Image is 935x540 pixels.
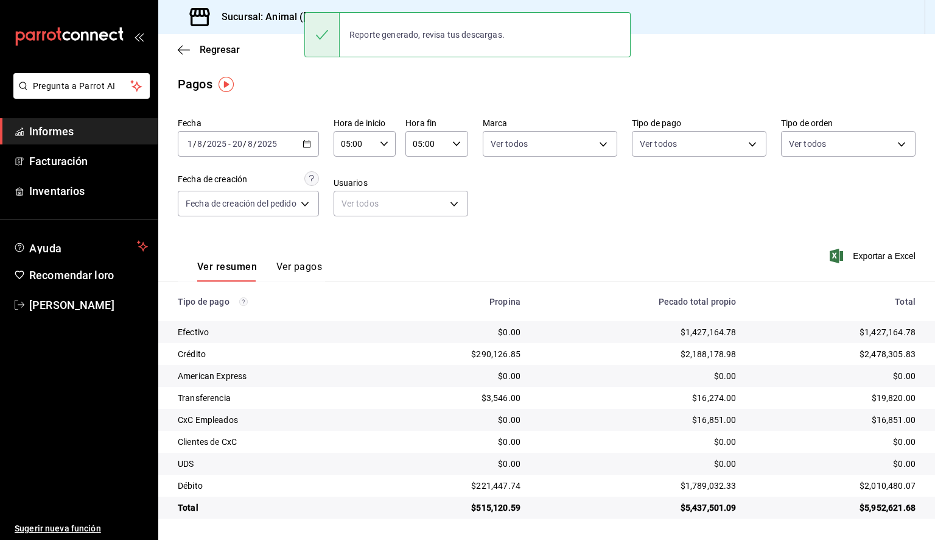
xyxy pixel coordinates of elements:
font: / [253,139,257,149]
font: Fecha de creación [178,174,247,184]
input: ---- [257,139,278,149]
font: Ayuda [29,242,62,255]
font: $0.00 [498,415,520,425]
font: Hora de inicio [334,118,386,128]
font: / [203,139,206,149]
font: $1,427,164.78 [681,327,737,337]
font: Ver todos [789,139,826,149]
font: $0.00 [893,371,916,381]
font: Ver todos [341,199,379,208]
font: [PERSON_NAME] [29,299,114,311]
font: American Express [178,371,247,381]
font: $3,546.00 [482,393,520,403]
font: Reporte generado, revisa tus descargas. [349,30,505,40]
font: Pregunta a Parrot AI [33,81,116,91]
font: Inventarios [29,185,85,197]
font: Hora fin [405,118,436,128]
font: UDS [178,459,194,469]
font: $2,478,305.83 [860,349,916,359]
button: abrir_cajón_menú [134,32,144,41]
font: $19,820.00 [872,393,916,403]
font: Recomendar loro [29,269,114,282]
img: Marcador de información sobre herramientas [219,77,234,92]
font: Regresar [200,44,240,55]
font: Fecha [178,118,201,128]
font: $290,126.85 [471,349,520,359]
input: -- [187,139,193,149]
font: Tipo de orden [781,118,833,128]
font: / [243,139,247,149]
button: Pregunta a Parrot AI [13,73,150,99]
font: Tipo de pago [632,118,682,128]
font: $0.00 [498,437,520,447]
font: $16,851.00 [872,415,916,425]
font: - [228,139,231,149]
font: Informes [29,125,74,138]
font: $0.00 [714,371,737,381]
font: $1,789,032.33 [681,481,737,491]
font: Total [895,297,916,307]
font: Efectivo [178,327,209,337]
input: -- [247,139,253,149]
font: Exportar a Excel [853,251,916,261]
font: Ver todos [640,139,677,149]
font: Ver resumen [197,261,257,272]
font: $0.00 [498,371,520,381]
font: Facturación [29,155,88,168]
a: Pregunta a Parrot AI [9,88,150,101]
input: -- [197,139,203,149]
font: $221,447.74 [471,481,520,491]
font: $5,437,501.09 [681,503,737,513]
font: Ver pagos [276,261,322,272]
font: / [193,139,197,149]
font: Fecha de creación del pedido [186,199,296,208]
font: Transferencia [178,393,231,403]
input: -- [232,139,243,149]
font: Pagos [178,77,212,91]
font: Sugerir nueva función [15,524,101,533]
font: Total [178,503,198,513]
font: $0.00 [893,459,916,469]
font: $0.00 [498,327,520,337]
font: Propina [489,297,520,307]
font: Débito [178,481,203,491]
font: $5,952,621.68 [860,503,916,513]
font: Usuarios [334,178,368,188]
font: $16,274.00 [692,393,737,403]
font: $0.00 [498,459,520,469]
font: Crédito [178,349,206,359]
font: Ver todos [491,139,528,149]
svg: Los pagos realizados con Pay y otras terminales son montos brutos. [239,297,248,306]
font: $0.00 [893,437,916,447]
font: Clientes de CxC [178,437,237,447]
font: Marca [483,118,508,128]
div: pestañas de navegación [197,260,322,282]
input: ---- [206,139,227,149]
font: $515,120.59 [471,503,520,513]
button: Regresar [178,44,240,55]
font: $2,010,480.07 [860,481,916,491]
font: CxC Empleados [178,415,238,425]
font: $1,427,164.78 [860,327,916,337]
font: $0.00 [714,437,737,447]
font: Tipo de pago [178,297,229,307]
font: $2,188,178.98 [681,349,737,359]
font: Pecado total propio [659,297,737,307]
font: Sucursal: Animal ([GEOGRAPHIC_DATA]) [222,11,402,23]
button: Exportar a Excel [832,249,916,263]
font: $16,851.00 [692,415,737,425]
font: $0.00 [714,459,737,469]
